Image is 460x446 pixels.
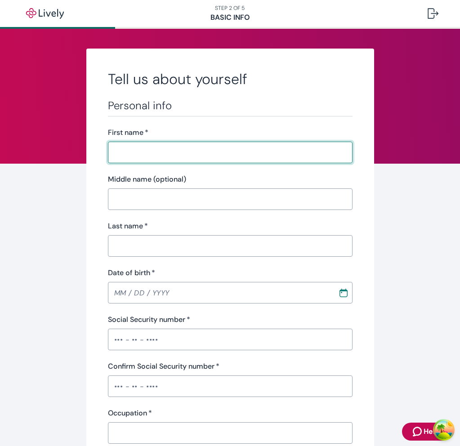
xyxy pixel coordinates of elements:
[108,70,353,88] h2: Tell us about yourself
[413,426,424,437] svg: Zendesk support icon
[435,421,453,439] button: Open Tanstack query devtools
[108,221,148,232] label: Last name
[335,285,352,301] button: Choose date
[108,99,353,112] h3: Personal info
[108,127,148,138] label: First name
[424,426,439,437] span: Help
[402,423,450,441] button: Zendesk support iconHelp
[108,284,332,302] input: MM / DD / YYYY
[339,288,348,297] svg: Calendar
[108,377,353,395] input: ••• - •• - ••••
[108,314,190,325] label: Social Security number
[108,268,155,278] label: Date of birth
[420,3,446,24] button: Log out
[108,361,219,372] label: Confirm Social Security number
[108,174,186,185] label: Middle name (optional)
[20,8,70,19] img: Lively
[108,330,353,348] input: ••• - •• - ••••
[108,408,152,419] label: Occupation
